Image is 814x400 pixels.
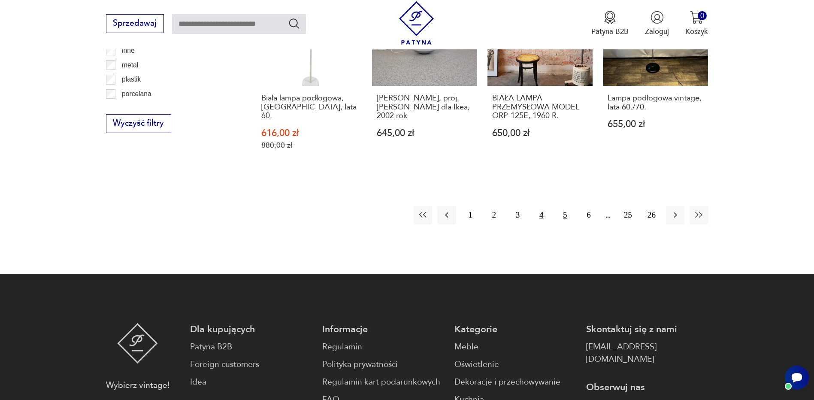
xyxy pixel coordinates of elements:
a: Ikona medaluPatyna B2B [591,11,629,36]
p: Kategorie [454,323,576,336]
p: Obserwuj nas [586,381,708,394]
button: 25 [619,206,637,224]
img: Ikona koszyka [690,11,703,24]
img: Patyna - sklep z meblami i dekoracjami vintage [117,323,158,364]
p: Patyna B2B [591,27,629,36]
img: Patyna - sklep z meblami i dekoracjami vintage [395,1,438,45]
a: Polityka prywatności [322,358,444,371]
iframe: Smartsupp widget button [785,366,809,390]
a: Regulamin [322,341,444,353]
p: 616,00 zł [261,129,357,138]
p: Dla kupujących [190,323,312,336]
img: Ikona medalu [603,11,617,24]
h3: BIAŁA LAMPA PRZEMYSŁOWA MODEL ORP-125E, 1960 R. [492,94,588,120]
p: Informacje [322,323,444,336]
a: Dekoracje i przechowywanie [454,376,576,388]
button: 3 [508,206,527,224]
p: Zaloguj [645,27,669,36]
h3: Biała lampa podłogowa, [GEOGRAPHIC_DATA], lata 60. [261,94,357,120]
h3: Lampa podłogowa vintage, lata 60./70. [608,94,703,112]
p: 655,00 zł [608,120,703,129]
button: Szukaj [288,17,300,30]
button: Sprzedawaj [106,14,164,33]
p: 645,00 zł [377,129,472,138]
button: Zaloguj [645,11,669,36]
a: Regulamin kart podarunkowych [322,376,444,388]
a: Meble [454,341,576,353]
p: metal [122,60,138,71]
p: inne [122,45,134,56]
p: porcelana [122,88,151,100]
a: Oświetlenie [454,358,576,371]
button: 5 [556,206,574,224]
button: Wyczyść filtry [106,114,171,133]
a: Idea [190,376,312,388]
p: 880,00 zł [261,141,357,150]
a: Foreign customers [190,358,312,371]
p: plastik [122,74,141,85]
a: [EMAIL_ADDRESS][DOMAIN_NAME] [586,341,708,366]
a: Sprzedawaj [106,21,164,27]
img: Ikonka użytkownika [651,11,664,24]
p: Koszyk [685,27,708,36]
a: Patyna B2B [190,341,312,353]
p: porcelit [122,103,143,114]
h3: [PERSON_NAME], proj. [PERSON_NAME] dla Ikea, 2002 rok [377,94,472,120]
p: Skontaktuj się z nami [586,323,708,336]
button: 4 [532,206,551,224]
p: 650,00 zł [492,129,588,138]
div: 0 [698,11,707,20]
button: Patyna B2B [591,11,629,36]
button: 6 [579,206,598,224]
button: 0Koszyk [685,11,708,36]
button: 26 [642,206,661,224]
button: 1 [461,206,480,224]
p: Wybierz vintage! [106,379,169,392]
button: 2 [485,206,503,224]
